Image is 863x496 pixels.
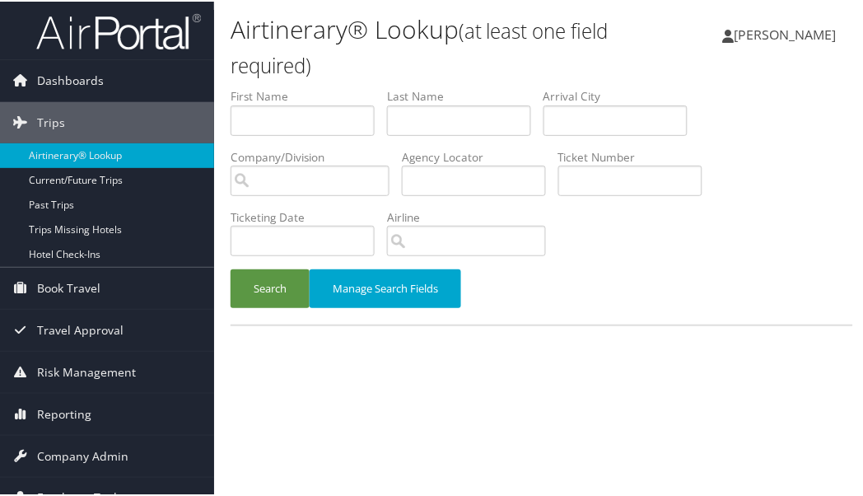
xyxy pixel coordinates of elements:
a: [PERSON_NAME] [723,8,853,58]
label: First Name [231,87,387,103]
label: Arrival City [543,87,700,103]
span: Dashboards [37,58,104,100]
span: [PERSON_NAME] [735,24,837,42]
button: Search [231,268,310,306]
img: airportal-logo.png [36,11,201,49]
label: Ticketing Date [231,208,387,224]
span: Reporting [37,392,91,433]
label: Ticket Number [558,147,715,164]
label: Company/Division [231,147,402,164]
button: Manage Search Fields [310,268,461,306]
label: Last Name [387,87,543,103]
span: Risk Management [37,350,136,391]
span: Book Travel [37,266,100,307]
h1: Airtinerary® Lookup [231,11,646,80]
span: Company Admin [37,434,128,475]
label: Agency Locator [402,147,558,164]
span: Trips [37,101,65,142]
label: Airline [387,208,558,224]
span: Travel Approval [37,308,124,349]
